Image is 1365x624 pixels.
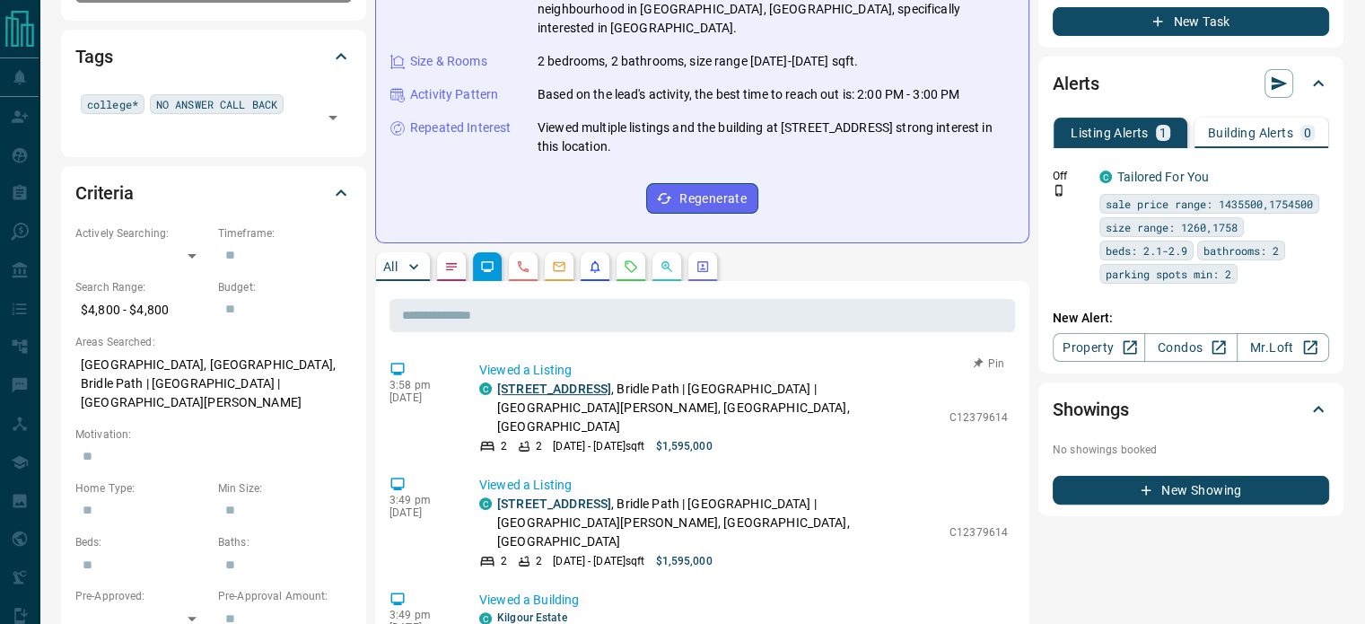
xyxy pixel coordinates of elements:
svg: Emails [552,259,566,274]
p: Timeframe: [218,225,352,242]
p: $1,595,000 [655,438,712,454]
div: condos.ca [1099,171,1112,183]
p: Viewed multiple listings and the building at [STREET_ADDRESS] strong interest in this location. [538,119,1014,156]
div: Tags [75,35,352,78]
svg: Agent Actions [696,259,710,274]
svg: Listing Alerts [588,259,602,274]
div: condos.ca [479,497,492,510]
p: 2 [501,438,507,454]
p: Min Size: [218,480,352,497]
span: beds: 2.1-2.9 [1106,242,1187,259]
h2: Alerts [1053,69,1099,98]
a: Mr.Loft [1237,333,1329,362]
p: Budget: [218,279,352,295]
h2: Criteria [75,179,134,207]
p: 2 [501,553,507,569]
span: bathrooms: 2 [1203,242,1279,259]
button: Open [320,105,346,130]
p: C12379614 [949,524,1008,541]
button: Regenerate [646,183,758,214]
div: condos.ca [479,382,492,395]
button: New Showing [1053,476,1329,505]
p: Activity Pattern [410,85,498,104]
p: 1 [1159,127,1167,139]
div: Showings [1053,388,1329,431]
p: Listing Alerts [1071,127,1149,139]
p: Actively Searching: [75,225,209,242]
p: Pre-Approved: [75,588,209,604]
p: Search Range: [75,279,209,295]
a: Kilgour Estate [497,611,567,624]
p: , Bridle Path | [GEOGRAPHIC_DATA] | [GEOGRAPHIC_DATA][PERSON_NAME], [GEOGRAPHIC_DATA], [GEOGRAPHI... [497,495,941,551]
span: NO ANSWER CALL BACK [156,95,277,113]
button: Pin [963,356,1015,372]
p: 0 [1304,127,1311,139]
p: 3:49 pm [389,494,452,506]
svg: Lead Browsing Activity [480,259,494,274]
p: Home Type: [75,480,209,497]
p: [DATE] - [DATE] sqft [553,438,644,454]
div: Criteria [75,171,352,215]
p: [DATE] [389,391,452,404]
p: Areas Searched: [75,334,352,350]
div: Alerts [1053,62,1329,105]
p: Pre-Approval Amount: [218,588,352,604]
a: [STREET_ADDRESS] [497,497,611,511]
span: sale price range: 1435500,1754500 [1106,195,1313,213]
p: No showings booked [1053,442,1329,458]
h2: Tags [75,42,112,71]
h2: Showings [1053,395,1129,424]
p: C12379614 [949,409,1008,426]
p: Motivation: [75,426,352,443]
p: Building Alerts [1208,127,1293,139]
p: Viewed a Listing [479,361,1008,380]
span: college* [87,95,138,113]
p: New Alert: [1053,309,1329,328]
p: All [383,260,398,273]
p: [GEOGRAPHIC_DATA], [GEOGRAPHIC_DATA], Bridle Path | [GEOGRAPHIC_DATA] | [GEOGRAPHIC_DATA][PERSON_... [75,350,352,417]
p: Repeated Interest [410,119,511,137]
p: 2 [536,553,542,569]
p: Size & Rooms [410,52,487,71]
p: 2 [536,438,542,454]
p: $1,595,000 [655,553,712,569]
p: [DATE] - [DATE] sqft [553,553,644,569]
span: size range: 1260,1758 [1106,218,1238,236]
a: [STREET_ADDRESS] [497,382,611,396]
p: , Bridle Path | [GEOGRAPHIC_DATA] | [GEOGRAPHIC_DATA][PERSON_NAME], [GEOGRAPHIC_DATA], [GEOGRAPHI... [497,380,941,436]
p: Off [1053,168,1089,184]
p: [DATE] [389,506,452,519]
p: Viewed a Listing [479,476,1008,495]
a: Property [1053,333,1145,362]
svg: Requests [624,259,638,274]
p: $4,800 - $4,800 [75,295,209,325]
a: Tailored For You [1117,170,1209,184]
p: 3:58 pm [389,379,452,391]
p: Baths: [218,534,352,550]
svg: Calls [516,259,530,274]
svg: Opportunities [660,259,674,274]
a: Condos [1144,333,1237,362]
svg: Push Notification Only [1053,184,1065,197]
p: 3:49 pm [389,609,452,621]
svg: Notes [444,259,459,274]
button: New Task [1053,7,1329,36]
p: 2 bedrooms, 2 bathrooms, size range [DATE]-[DATE] sqft. [538,52,858,71]
p: Viewed a Building [479,591,1008,610]
p: Beds: [75,534,209,550]
span: parking spots min: 2 [1106,265,1231,283]
p: Based on the lead's activity, the best time to reach out is: 2:00 PM - 3:00 PM [538,85,959,104]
